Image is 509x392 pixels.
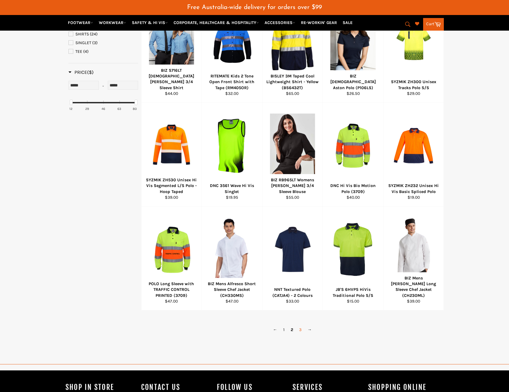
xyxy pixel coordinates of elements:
[327,183,380,194] div: DNC Hi Vis Bio Motion Polo (3709)
[145,68,198,91] div: BIZ S716LT [DEMOGRAPHIC_DATA] [PERSON_NAME] 3/4 Sleeve Shirt
[387,275,440,298] div: BIZ Mens [PERSON_NAME] Long Sleeve Chef Jacket (CH230ML)
[65,17,95,28] a: FOOTWEAR
[266,73,319,91] div: BISLEY 3M Taped Cool Lightweight Shirt - Yellow (BS6432T)
[75,40,91,45] span: SINGLET
[187,4,322,11] span: Free Australia-wide delivery for orders over $99
[206,281,259,298] div: BIZ Mens Alfresco Short Sleeve Chef Jacket (CH330MS)
[266,177,319,194] div: BIZ RB965LT Womens [PERSON_NAME] 3/4 Sleeve Blouse
[327,73,380,91] div: BIZ [DEMOGRAPHIC_DATA] Aston Polo (P106LS)
[141,207,202,310] a: POLO Long Sleeve with TRAFFIC CONTROL PRINTED (3709)POLO Long Sleeve with TRAFFIC CONTROL PRINTED...
[262,207,323,310] a: NNT Textured Polo (CATJA4) - 2 ColoursNNT Textured Polo (CATJA4) - 2 Colours$33.00
[75,32,89,37] span: SHIRTS
[68,69,94,75] h3: Price($)
[68,31,138,38] a: SHIRTS
[141,103,202,207] a: SYZMIK ZH530 Unisex Hi Vis Segmented L/S Polo - Hoop TapedSYZMIK ZH530 Unisex Hi Vis Segmented L/...
[92,40,98,45] span: (3)
[171,17,261,28] a: CORPORATE, HEALTHCARE & HOSPITALITY
[75,49,82,54] span: TEE
[323,103,383,207] a: DNC Hi Vis Bio Motion Polo (3709)DNC Hi Vis Bio Motion Polo (3709)$40.00
[387,183,440,194] div: SYZMIK ZH232 Unisex Hi Vis Basic Spliced Polo
[129,17,170,28] a: SAFETY & HI VIS
[90,32,98,37] span: (24)
[99,81,108,92] div: -
[387,79,440,91] div: SYZMIK ZH300 Unisex Tracks Polo S/S
[280,325,288,334] a: 1
[296,325,304,334] a: 3
[68,81,99,90] input: Min Price
[145,177,198,194] div: SYZMIK ZH530 Unisex Hi Vis Segmented L/S Polo - Hoop Taped
[68,69,94,75] span: Price
[69,107,72,111] div: 12
[270,325,280,334] a: ←
[288,325,296,334] span: 2
[201,103,262,207] a: DNC 3561 Wave Hi Vis SingletDNC 3561 Wave Hi Vis Singlet$19.95
[145,281,198,298] div: POLO Long Sleeve with TRAFFIC CONTROL PRINTED (3709)
[206,73,259,91] div: RITEMATE Kids 2 Tone Open Front Shirt with Tape (RM405OR)
[383,207,444,310] a: BIZ Mens Al Dente Long Sleeve Chef Jacket (CH230ML)BIZ Mens [PERSON_NAME] Long Sleeve Chef Jacket...
[206,183,259,194] div: DNC 3561 Wave Hi Vis Singlet
[133,107,137,111] div: 80
[266,287,319,298] div: NNT Textured Polo (CATJA4) - 2 Colours
[87,69,94,75] span: ($)
[262,103,323,207] a: BIZ RB965LT Womens Lucy 3/4 Sleeve BlouseBIZ RB965LT Womens [PERSON_NAME] 3/4 Sleeve Blouse$55.00
[85,107,89,111] div: 29
[327,287,380,298] div: JB'S 6HVPS HiVis Traditional Polo S/S
[201,207,262,310] a: BIZ Mens Alfresco Short Sleeve Chef Jacket (CH330MS)BIZ Mens Alfresco Short Sleeve Chef Jacket (C...
[423,18,444,31] a: Cart
[96,17,129,28] a: WORKWEAR
[323,207,383,310] a: JB'S 6HVPS HiVis Traditional Polo S/SJB'S 6HVPS HiVis Traditional Polo S/S$15.00
[68,40,138,46] a: SINGLET
[340,17,355,28] a: SALE
[68,48,138,55] a: TEE
[383,103,444,207] a: SYZMIK ZH232 Unisex Hi Vis Basic Spliced PoloSYZMIK ZH232 Unisex Hi Vis Basic Spliced Polo$19.00
[262,17,298,28] a: ACCESSORIES
[108,81,138,90] input: Max Price
[298,17,339,28] a: RE-WORKIN' GEAR
[83,49,89,54] span: (4)
[117,107,121,111] div: 63
[304,325,315,334] a: →
[101,107,105,111] div: 46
